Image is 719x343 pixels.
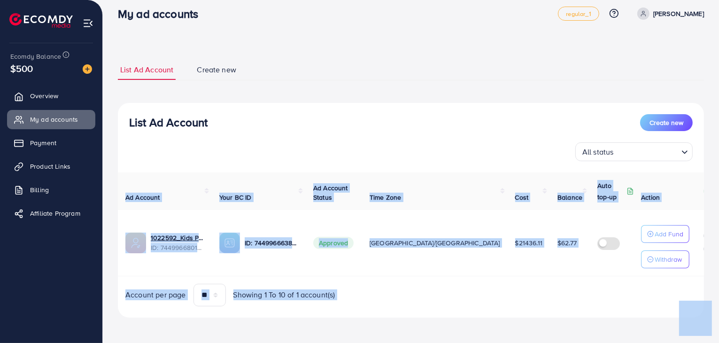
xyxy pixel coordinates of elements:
[9,13,73,28] img: logo
[634,8,704,20] a: [PERSON_NAME]
[120,64,173,75] span: List Ad Account
[7,110,95,129] a: My ad accounts
[641,193,660,202] span: Action
[30,185,49,195] span: Billing
[129,116,208,129] h3: List Ad Account
[245,237,298,249] p: ID: 7449966638168178689
[655,228,683,240] p: Add Fund
[219,233,240,253] img: ic-ba-acc.ded83a64.svg
[617,143,678,159] input: Search for option
[640,114,693,131] button: Create new
[151,233,204,252] div: <span class='underline'>1022592_Kids Plaza_1734580571647</span></br>7449966801595088913
[30,138,56,148] span: Payment
[30,115,78,124] span: My ad accounts
[83,18,93,29] img: menu
[7,157,95,176] a: Product Links
[515,193,529,202] span: Cost
[653,8,704,19] p: [PERSON_NAME]
[370,238,500,248] span: [GEOGRAPHIC_DATA]/[GEOGRAPHIC_DATA]
[233,289,335,300] span: Showing 1 To 10 of 1 account(s)
[641,250,689,268] button: Withdraw
[515,238,542,248] span: $21436.11
[313,183,348,202] span: Ad Account Status
[7,133,95,152] a: Payment
[219,193,252,202] span: Your BC ID
[10,62,33,75] span: $500
[597,180,625,203] p: Auto top-up
[151,243,204,252] span: ID: 7449966801595088913
[30,209,80,218] span: Affiliate Program
[10,52,61,61] span: Ecomdy Balance
[558,7,599,21] a: regular_1
[313,237,354,249] span: Approved
[7,86,95,105] a: Overview
[125,289,186,300] span: Account per page
[575,142,693,161] div: Search for option
[125,193,160,202] span: Ad Account
[557,193,582,202] span: Balance
[151,233,204,242] a: 1022592_Kids Plaza_1734580571647
[679,301,712,336] iframe: Chat
[566,11,591,17] span: regular_1
[197,64,236,75] span: Create new
[83,64,92,74] img: image
[30,162,70,171] span: Product Links
[641,225,689,243] button: Add Fund
[557,238,577,248] span: $62.77
[370,193,401,202] span: Time Zone
[655,254,682,265] p: Withdraw
[125,233,146,253] img: ic-ads-acc.e4c84228.svg
[118,7,206,21] h3: My ad accounts
[580,145,616,159] span: All status
[30,91,58,101] span: Overview
[7,180,95,199] a: Billing
[649,118,683,127] span: Create new
[7,204,95,223] a: Affiliate Program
